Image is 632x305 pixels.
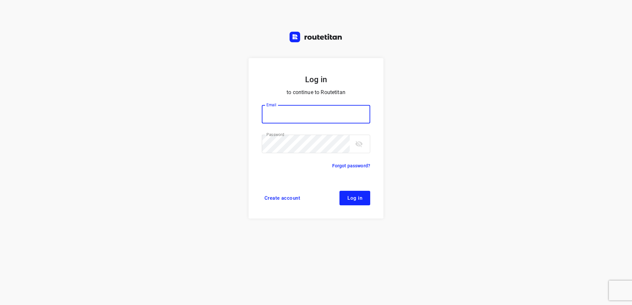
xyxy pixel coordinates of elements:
[347,195,362,201] span: Log in
[332,162,370,170] a: Forgot password?
[262,191,303,205] a: Create account
[339,191,370,205] button: Log in
[262,74,370,85] h5: Log in
[290,32,342,42] img: Routetitan
[264,195,300,201] span: Create account
[352,137,366,151] button: toggle password visibility
[262,88,370,97] p: to continue to Routetitan
[290,32,342,44] a: Routetitan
